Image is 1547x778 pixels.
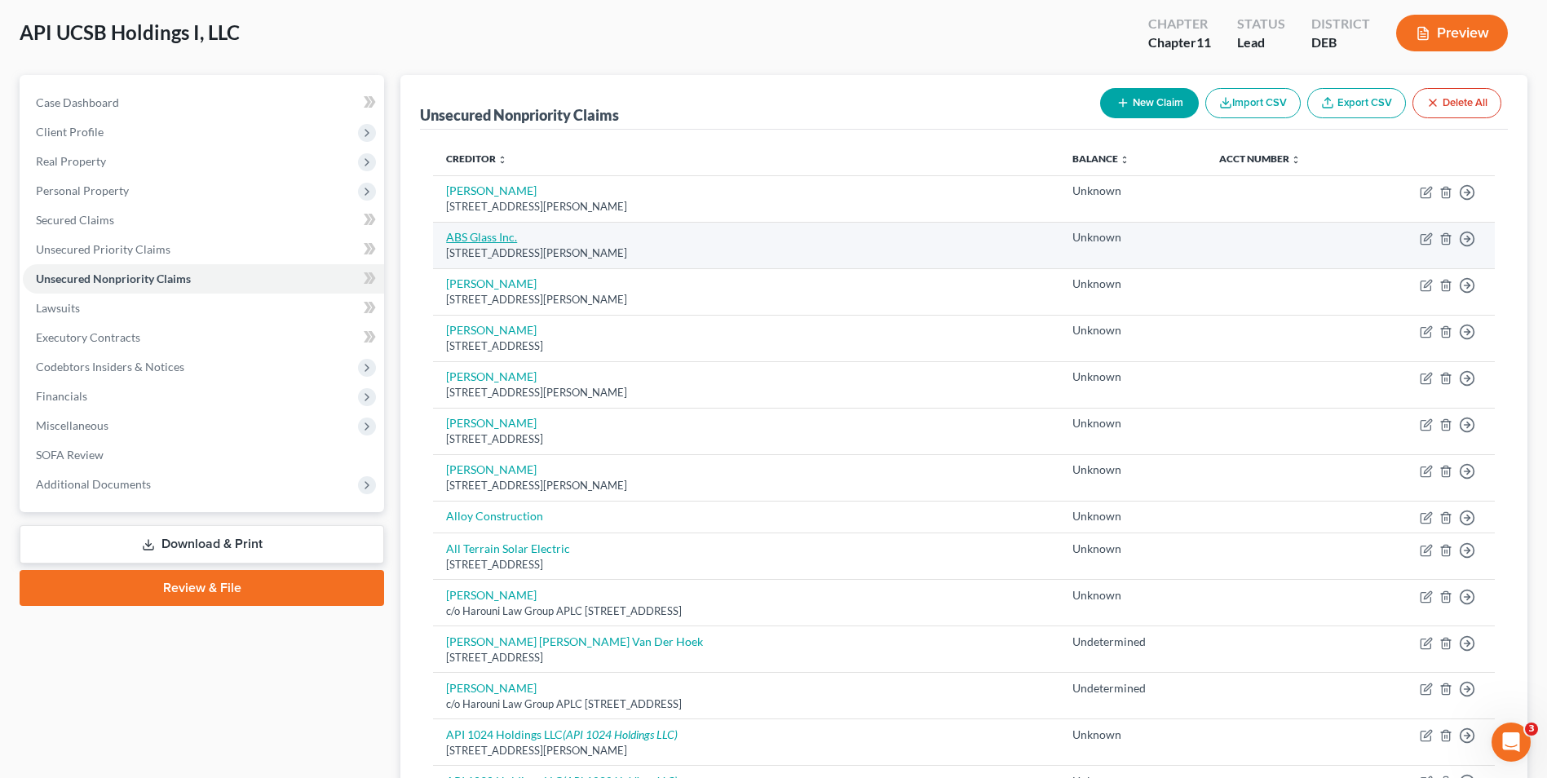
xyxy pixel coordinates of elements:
[1492,723,1531,762] iframe: Intercom live chat
[1072,369,1193,385] div: Unknown
[20,20,240,44] span: API UCSB Holdings I, LLC
[1072,322,1193,338] div: Unknown
[1148,33,1211,52] div: Chapter
[420,105,619,125] div: Unsecured Nonpriority Claims
[446,727,678,741] a: API 1024 Holdings LLC(API 1024 Holdings LLC)
[446,603,1045,619] div: c/o Harouni Law Group APLC [STREET_ADDRESS]
[1120,155,1129,165] i: unfold_more
[563,727,678,741] i: (API 1024 Holdings LLC)
[36,242,170,256] span: Unsecured Priority Claims
[1412,88,1501,118] button: Delete All
[36,448,104,462] span: SOFA Review
[1072,229,1193,245] div: Unknown
[1237,33,1285,52] div: Lead
[1291,155,1301,165] i: unfold_more
[23,88,384,117] a: Case Dashboard
[446,245,1045,261] div: [STREET_ADDRESS][PERSON_NAME]
[1205,88,1301,118] button: Import CSV
[1072,680,1193,696] div: Undetermined
[446,153,507,165] a: Creditor unfold_more
[1219,153,1301,165] a: Acct Number unfold_more
[1307,88,1406,118] a: Export CSV
[446,385,1045,400] div: [STREET_ADDRESS][PERSON_NAME]
[1072,183,1193,199] div: Unknown
[446,431,1045,447] div: [STREET_ADDRESS]
[23,294,384,323] a: Lawsuits
[36,330,140,344] span: Executory Contracts
[1072,587,1193,603] div: Unknown
[446,416,537,430] a: [PERSON_NAME]
[446,509,543,523] a: Alloy Construction
[36,95,119,109] span: Case Dashboard
[446,199,1045,214] div: [STREET_ADDRESS][PERSON_NAME]
[446,323,537,337] a: [PERSON_NAME]
[446,743,1045,758] div: [STREET_ADDRESS][PERSON_NAME]
[1072,153,1129,165] a: Balance unfold_more
[36,360,184,374] span: Codebtors Insiders & Notices
[446,478,1045,493] div: [STREET_ADDRESS][PERSON_NAME]
[446,183,537,197] a: [PERSON_NAME]
[1396,15,1508,51] button: Preview
[23,264,384,294] a: Unsecured Nonpriority Claims
[446,634,703,648] a: [PERSON_NAME] [PERSON_NAME] Van Der Hoek
[446,276,537,290] a: [PERSON_NAME]
[36,213,114,227] span: Secured Claims
[446,650,1045,665] div: [STREET_ADDRESS]
[36,389,87,403] span: Financials
[497,155,507,165] i: unfold_more
[446,681,537,695] a: [PERSON_NAME]
[1072,276,1193,292] div: Unknown
[1148,15,1211,33] div: Chapter
[23,440,384,470] a: SOFA Review
[36,154,106,168] span: Real Property
[1072,415,1193,431] div: Unknown
[36,272,191,285] span: Unsecured Nonpriority Claims
[23,323,384,352] a: Executory Contracts
[1311,33,1370,52] div: DEB
[1196,34,1211,50] span: 11
[23,206,384,235] a: Secured Claims
[36,301,80,315] span: Lawsuits
[446,338,1045,354] div: [STREET_ADDRESS]
[446,588,537,602] a: [PERSON_NAME]
[36,477,151,491] span: Additional Documents
[20,570,384,606] a: Review & File
[1072,541,1193,557] div: Unknown
[36,183,129,197] span: Personal Property
[20,525,384,564] a: Download & Print
[1072,727,1193,743] div: Unknown
[1072,508,1193,524] div: Unknown
[1100,88,1199,118] button: New Claim
[446,230,517,244] a: ABS Glass Inc.
[36,418,108,432] span: Miscellaneous
[446,696,1045,712] div: c/o Harouni Law Group APLC [STREET_ADDRESS]
[1525,723,1538,736] span: 3
[1311,15,1370,33] div: District
[446,292,1045,307] div: [STREET_ADDRESS][PERSON_NAME]
[23,235,384,264] a: Unsecured Priority Claims
[446,462,537,476] a: [PERSON_NAME]
[1072,462,1193,478] div: Unknown
[1072,634,1193,650] div: Undetermined
[446,369,537,383] a: [PERSON_NAME]
[446,542,570,555] a: All Terrain Solar Electric
[1237,15,1285,33] div: Status
[36,125,104,139] span: Client Profile
[446,557,1045,572] div: [STREET_ADDRESS]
